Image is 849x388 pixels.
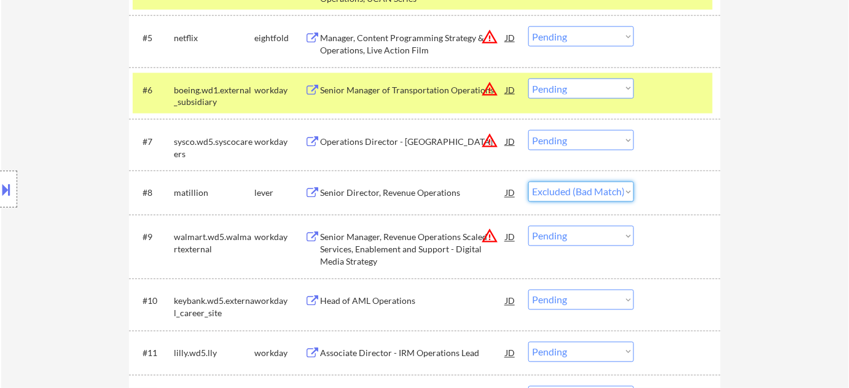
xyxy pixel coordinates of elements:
div: JD [504,79,517,101]
div: workday [254,295,305,308]
button: warning_amber [481,228,498,245]
div: eightfold [254,32,305,44]
div: JD [504,226,517,248]
div: lever [254,187,305,200]
div: JD [504,290,517,312]
div: workday [254,136,305,148]
div: workday [254,347,305,360]
div: Operations Director - [GEOGRAPHIC_DATA] [320,136,506,148]
div: #5 [143,32,164,44]
button: warning_amber [481,80,498,98]
div: JD [504,26,517,49]
div: JD [504,130,517,152]
div: Senior Manager of Transportation Operations [320,84,506,96]
div: workday [254,231,305,244]
div: Senior Director, Revenue Operations [320,187,506,200]
div: keybank.wd5.external_career_site [174,295,254,319]
div: lilly.wd5.lly [174,347,254,360]
div: Associate Director - IRM Operations Lead [320,347,506,360]
div: Manager, Content Programming Strategy & Operations, Live Action Film [320,32,506,56]
div: workday [254,84,305,96]
div: JD [504,342,517,364]
button: warning_amber [481,28,498,45]
button: warning_amber [481,132,498,149]
div: netflix [174,32,254,44]
div: #11 [143,347,164,360]
div: Senior Manager, Revenue Operations Scaled Services, Enablement and Support - Digital Media Strategy [320,231,506,268]
div: Head of AML Operations [320,295,506,308]
div: JD [504,182,517,204]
